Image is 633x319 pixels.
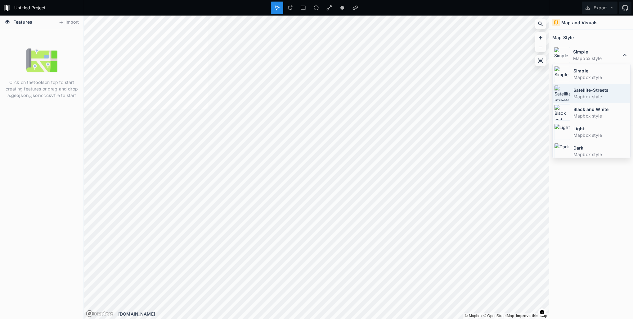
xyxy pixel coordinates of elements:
[554,66,570,82] img: Simple
[573,74,629,81] dd: Mapbox style
[554,104,570,121] img: Black and White
[540,309,544,316] span: Toggle attribution
[573,93,629,100] dd: Mapbox style
[554,85,570,101] img: Satellite-Streets
[465,314,482,318] a: Mapbox
[573,125,629,132] dt: Light
[573,87,629,93] dt: Satellite-Streets
[5,79,79,99] p: Click on the on top to start creating features or drag and drop a , or file to start
[30,93,41,98] strong: .json
[582,2,617,14] button: Export
[86,310,93,317] a: Mapbox logo
[516,314,547,318] a: Map feedback
[26,45,57,76] img: empty
[573,151,629,158] dd: Mapbox style
[554,124,570,140] img: Light
[573,132,629,138] dd: Mapbox style
[552,33,574,42] h2: Map Style
[573,55,621,62] dd: Mapbox style
[573,67,629,74] dt: Simple
[86,310,113,317] a: Mapbox logo
[538,308,546,316] button: Toggle attribution
[118,311,549,317] div: [DOMAIN_NAME]
[55,17,82,27] button: Import
[573,145,629,151] dt: Dark
[554,143,570,159] img: Dark
[554,47,570,63] img: Simple
[573,106,629,113] dt: Black and White
[483,314,514,318] a: OpenStreetMap
[34,80,45,85] strong: tools
[573,49,621,55] dt: Simple
[10,93,29,98] strong: .geojson
[573,113,629,119] dd: Mapbox style
[561,19,598,26] h4: Map and Visuals
[13,19,32,25] span: Features
[45,93,54,98] strong: .csv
